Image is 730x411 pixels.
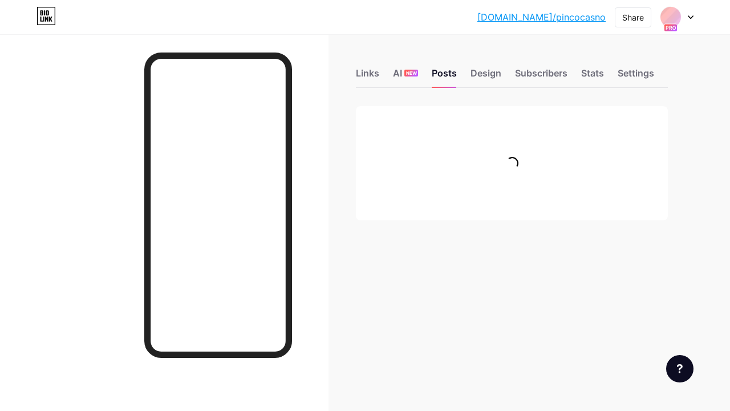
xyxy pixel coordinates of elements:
[581,66,604,87] div: Stats
[515,66,567,87] div: Subscribers
[356,66,379,87] div: Links
[471,66,501,87] div: Design
[622,11,644,23] div: Share
[406,70,417,76] span: NEW
[477,10,606,24] a: [DOMAIN_NAME]/pincocasno
[618,66,654,87] div: Settings
[393,66,418,87] div: AI
[432,66,457,87] div: Posts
